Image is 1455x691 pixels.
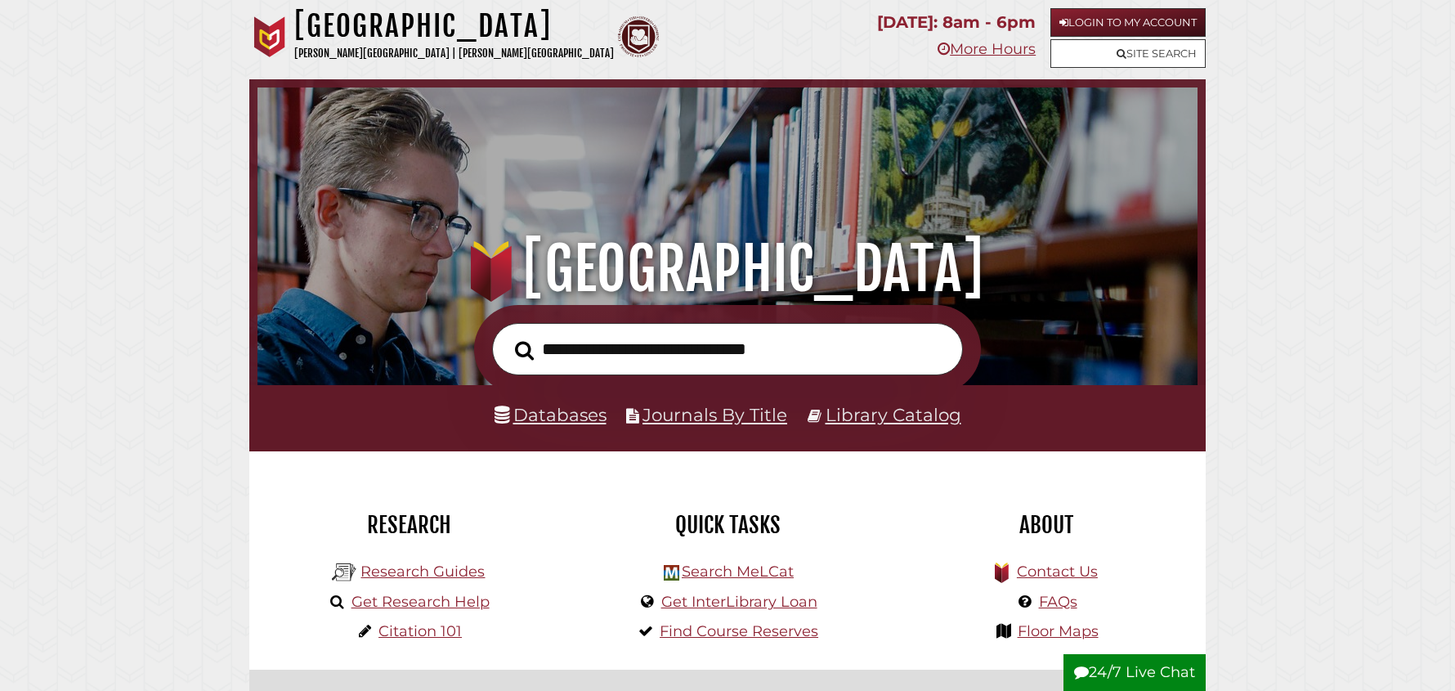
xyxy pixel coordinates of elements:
[938,40,1036,58] a: More Hours
[1050,39,1206,68] a: Site Search
[660,622,818,640] a: Find Course Reserves
[249,16,290,57] img: Calvin University
[642,404,787,425] a: Journals By Title
[262,511,556,539] h2: Research
[1018,622,1099,640] a: Floor Maps
[1017,563,1098,581] a: Contact Us
[351,593,490,611] a: Get Research Help
[280,233,1176,305] h1: [GEOGRAPHIC_DATA]
[294,44,614,63] p: [PERSON_NAME][GEOGRAPHIC_DATA] | [PERSON_NAME][GEOGRAPHIC_DATA]
[495,404,607,425] a: Databases
[682,563,794,581] a: Search MeLCat
[507,336,542,366] button: Search
[515,340,534,361] i: Search
[378,622,462,640] a: Citation 101
[360,563,485,581] a: Research Guides
[1050,8,1206,37] a: Login to My Account
[826,404,961,425] a: Library Catalog
[661,593,817,611] a: Get InterLibrary Loan
[1039,593,1077,611] a: FAQs
[664,565,679,581] img: Hekman Library Logo
[618,16,659,57] img: Calvin Theological Seminary
[332,560,356,585] img: Hekman Library Logo
[899,511,1193,539] h2: About
[294,8,614,44] h1: [GEOGRAPHIC_DATA]
[580,511,875,539] h2: Quick Tasks
[877,8,1036,37] p: [DATE]: 8am - 6pm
